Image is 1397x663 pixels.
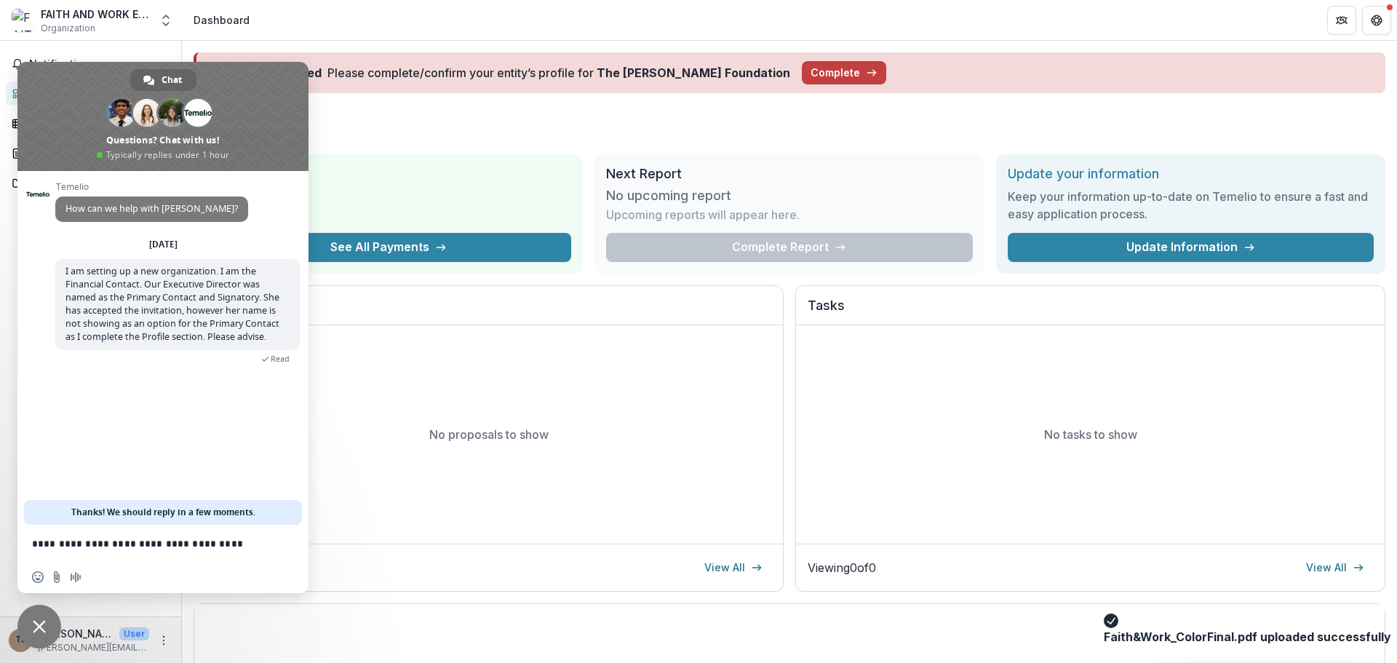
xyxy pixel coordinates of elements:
span: How can we help with [PERSON_NAME]? [65,202,238,215]
button: More [155,632,172,649]
button: See All Payments [205,233,571,262]
span: I am setting up a new organization. I am the Financial Contact. Our Executive Director was named ... [65,265,279,343]
a: View All [1297,556,1373,579]
p: No proposals to show [429,426,549,443]
h2: Update your information [1008,166,1374,182]
p: [PERSON_NAME][EMAIL_ADDRESS][DOMAIN_NAME] [38,641,149,654]
div: Close chat [17,605,61,648]
p: Viewing 0 of 0 [808,559,876,576]
div: [DATE] [149,240,178,249]
span: Insert an emoji [32,571,44,583]
span: Send a file [51,571,63,583]
a: Dashboard [6,82,175,106]
div: Tina Jasion [15,635,26,645]
div: Dashboard [194,12,250,28]
p: [PERSON_NAME] [38,626,114,641]
a: Update Information [1008,233,1374,262]
button: Complete [802,61,886,84]
button: Notifications [6,52,175,76]
div: Chat [130,69,196,91]
a: Tasks [6,111,175,135]
h1: Dashboard [194,116,1385,143]
textarea: Compose your message... [32,537,262,550]
span: Read [271,354,290,364]
div: FAITH AND WORK ENTERPRISES INC [41,7,150,22]
div: Please complete/confirm your entity’s profile for [327,64,790,82]
a: Proposals [6,141,175,165]
h3: Keep your information up-to-date on Temelio to ensure a fast and easy application process. [1008,188,1374,223]
button: Get Help [1362,6,1391,35]
p: No tasks to show [1044,426,1137,443]
a: View All [696,556,771,579]
span: Audio message [70,571,81,583]
span: Temelio [55,182,248,192]
nav: breadcrumb [188,9,255,31]
h2: Proposals [206,298,771,325]
h2: Tasks [808,298,1373,325]
img: FAITH AND WORK ENTERPRISES INC [12,9,35,32]
span: Notifications [29,58,170,71]
h2: Next Report [606,166,972,182]
span: Organization [41,22,95,35]
h2: Total Awarded [205,166,571,182]
button: Partners [1327,6,1356,35]
span: Thanks! We should reply in a few moments. [71,500,255,525]
button: Open entity switcher [156,6,176,35]
strong: The [PERSON_NAME] Foundation [597,65,790,80]
p: User [119,627,149,640]
span: Chat [162,69,182,91]
h3: No upcoming report [606,188,731,204]
a: Documents [6,171,175,195]
p: Upcoming reports will appear here. [606,206,800,223]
